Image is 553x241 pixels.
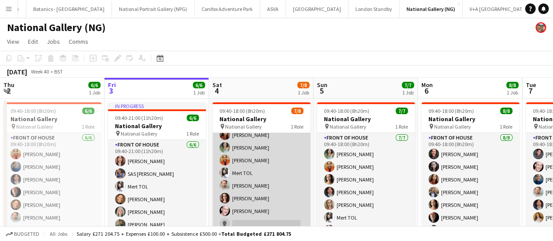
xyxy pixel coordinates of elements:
h3: National Gallery [421,115,519,123]
button: V+A [GEOGRAPHIC_DATA] [463,0,535,17]
button: [GEOGRAPHIC_DATA] [286,0,348,17]
span: Week 40 [29,68,51,75]
app-job-card: 09:40-18:00 (8h20m)6/6National Gallery National Gallery1 RoleFront of House6/609:40-18:00 (8h20m)... [3,102,101,226]
span: 1 Role [500,123,512,130]
app-job-card: In progress09:40-21:00 (11h20m)6/6National Gallery National Gallery1 RoleFront of House6/609:40-2... [108,102,206,232]
a: Edit [24,36,42,47]
button: Botanics - [GEOGRAPHIC_DATA] [26,0,112,17]
span: 1 Role [186,130,199,137]
span: 3 [107,86,116,96]
div: Salary £271 204.75 + Expenses £100.00 + Subsistence £500.00 = [77,231,291,237]
span: Sun [317,81,327,89]
a: View [3,36,23,47]
div: In progress [108,102,206,109]
span: 7/8 [297,82,310,88]
span: National Gallery [16,123,53,130]
span: 8/8 [506,82,518,88]
span: Total Budgeted £271 804.75 [221,231,291,237]
span: Mon [421,81,433,89]
span: 1 Role [82,123,94,130]
app-card-role: Front of House7/809:40-18:00 (8h20m)[PERSON_NAME][PERSON_NAME][PERSON_NAME]Mert TOL[PERSON_NAME][... [212,114,310,232]
div: 1 Job [89,89,100,96]
app-card-role: Front of House6/609:40-21:00 (11h20m)[PERSON_NAME]SAS [PERSON_NAME]Mert TOL[PERSON_NAME][PERSON_N... [108,140,206,233]
span: Tue [526,81,536,89]
span: Jobs [47,38,60,45]
div: 1 Job [402,89,414,96]
span: 09:40-18:00 (8h20m) [324,108,369,114]
app-job-card: 09:40-18:00 (8h20m)7/8National Gallery National Gallery1 RoleFront of House7/809:40-18:00 (8h20m)... [212,102,310,232]
div: 1 Job [298,89,309,96]
h3: National Gallery [317,115,415,123]
span: All jobs [48,231,69,237]
button: ASVA [260,0,286,17]
button: Conifox Adventure Park [195,0,260,17]
span: Thu [3,81,14,89]
div: 1 Job [507,89,518,96]
button: Budgeted [4,229,41,239]
app-job-card: 09:40-18:00 (8h20m)8/8National Gallery National Gallery1 RoleFront of House8/809:40-18:00 (8h20m)... [421,102,519,232]
span: 1 Role [291,123,303,130]
span: Sat [212,81,222,89]
span: National Gallery [225,123,262,130]
span: 6/6 [187,115,199,121]
span: Budgeted [14,231,39,237]
span: 6/6 [82,108,94,114]
span: 8/8 [500,108,512,114]
button: National Portrait Gallery (NPG) [112,0,195,17]
app-user-avatar: Alyce Paton [536,22,546,33]
span: National Gallery [121,130,157,137]
span: 09:40-18:00 (8h20m) [428,108,474,114]
span: 6/6 [193,82,205,88]
div: [DATE] [7,67,27,76]
span: View [7,38,19,45]
span: 7 [525,86,536,96]
span: 7/8 [291,108,303,114]
h3: National Gallery [3,115,101,123]
span: Edit [28,38,38,45]
span: Fri [108,81,116,89]
span: 09:40-21:00 (11h20m) [115,115,163,121]
app-card-role: Front of House7/709:40-18:00 (8h20m)[PERSON_NAME][PERSON_NAME][PERSON_NAME][PERSON_NAME][PERSON_N... [317,133,415,239]
span: 2 [2,86,14,96]
a: Jobs [43,36,63,47]
span: National Gallery [330,123,366,130]
a: Comms [65,36,92,47]
span: National Gallery [434,123,471,130]
div: BST [54,68,63,75]
span: 7/7 [396,108,408,114]
div: 1 Job [193,89,205,96]
span: 6 [420,86,433,96]
span: 6/6 [88,82,101,88]
h3: National Gallery [212,115,310,123]
app-card-role: Front of House6/609:40-18:00 (8h20m)[PERSON_NAME][PERSON_NAME][PERSON_NAME][PERSON_NAME][PERSON_N... [3,133,101,226]
span: 1 Role [395,123,408,130]
span: 09:40-18:00 (8h20m) [10,108,56,114]
app-job-card: 09:40-18:00 (8h20m)7/7National Gallery National Gallery1 RoleFront of House7/709:40-18:00 (8h20m)... [317,102,415,232]
button: National Gallery (NG) [400,0,463,17]
span: 09:40-18:00 (8h20m) [219,108,265,114]
span: 5 [316,86,327,96]
span: Comms [69,38,88,45]
button: London Standby [348,0,400,17]
span: 4 [211,86,222,96]
span: 7/7 [402,82,414,88]
h1: National Gallery (NG) [7,21,106,34]
h3: National Gallery [108,122,206,130]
